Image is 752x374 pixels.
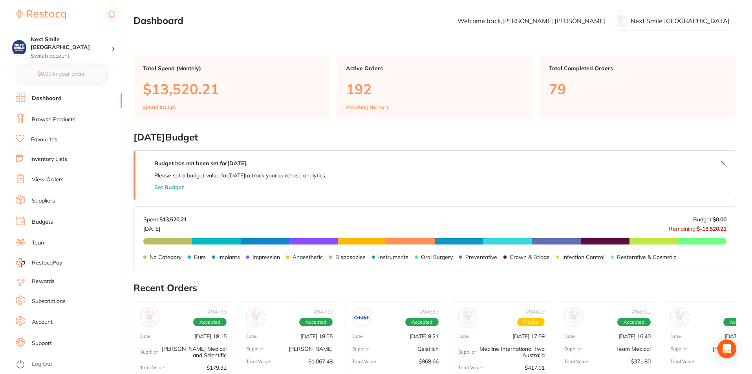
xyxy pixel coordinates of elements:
p: Infection Control [562,254,604,260]
p: Welcome back, [PERSON_NAME] [PERSON_NAME] [457,17,605,24]
button: Log Out [16,358,120,371]
a: Team [32,239,46,247]
a: View Orders [32,176,64,184]
img: Geistlich [354,310,369,325]
strong: Budget has not been set for [DATE] . [154,160,247,167]
p: $13,520.21 [143,81,321,97]
a: Subscriptions [32,297,66,305]
h2: [DATE] Budget [134,132,736,143]
button: Set Budget [154,184,184,190]
p: Team Medical [616,346,651,352]
a: Suppliers [32,197,55,205]
p: Disposables [335,254,366,260]
p: # 94419 [526,308,545,315]
p: [DATE] [143,223,187,232]
img: Henry Schein Halas [248,310,263,325]
img: McFarlane Medical and Scientific [142,310,157,325]
p: Burs [194,254,206,260]
p: Date [140,334,151,339]
p: Remaining: [669,223,726,232]
p: Total Value [670,359,694,364]
p: Total Value [246,359,270,364]
p: $417.01 [525,365,545,371]
a: Favourites [31,136,57,144]
p: Anaesthetic [293,254,323,260]
p: Active Orders [346,65,524,71]
strong: $0.00 [713,216,726,223]
p: Date [670,334,681,339]
p: $371.80 [631,358,651,365]
a: Dashboard [32,95,62,102]
p: [DATE] 18:05 [300,333,333,339]
span: Placed [517,318,545,327]
p: Preventative [465,254,497,260]
h2: Recent Orders [134,283,736,294]
a: Account [32,318,53,326]
p: Crown & Bridge [510,254,550,260]
p: # 94730 [314,308,333,315]
span: Accepted [299,318,333,327]
p: $179.32 [207,365,227,371]
p: 192 [346,81,524,97]
p: 79 [549,81,727,97]
span: Accepted [405,318,439,327]
img: Medline International Two Australia [460,310,475,325]
p: Instruments [378,254,408,260]
img: Team Medical [566,310,581,325]
p: [DATE] 18:15 [194,333,227,339]
p: Switch account [31,52,112,60]
p: $1,067.48 [308,358,333,365]
p: Implants [218,254,240,260]
p: Total Value [458,365,482,370]
img: Henry Schein Halas [672,310,687,325]
a: Total Completed Orders79 [540,56,736,119]
a: Support [32,339,52,347]
img: Restocq Logo [16,10,66,20]
p: Supplier [246,346,264,352]
h2: Dashboard [134,15,183,26]
p: No Category [150,254,181,260]
p: Total Value [140,365,164,370]
button: $0.00 in your order [16,64,106,83]
p: spend in Sept [143,104,176,110]
p: Date [458,334,469,339]
p: Impression [252,254,280,260]
span: Accepted [617,318,651,327]
p: Medline International Two Australia [476,346,545,358]
p: Please set a budget value for [DATE] to track your purchase analytics. [154,172,326,179]
img: RestocqPay [16,258,25,267]
a: Log Out [32,360,52,368]
p: Total Value [564,359,588,364]
strong: $-13,520.21 [697,225,726,232]
p: Total Spend (Monthly) [143,65,321,71]
p: Supplier [458,349,476,355]
p: Date [564,334,575,339]
p: Supplier [564,346,582,352]
a: Total Spend (Monthly)$13,520.21spend inSept [134,56,330,119]
p: # 94733 [208,308,227,315]
strong: $13,520.21 [159,216,187,223]
p: Date [352,334,363,339]
a: Inventory Lists [30,155,67,163]
a: Browse Products [32,116,75,124]
p: [DATE] 8:21 [410,333,439,339]
span: Accepted [193,318,227,327]
p: Spent: [143,216,187,223]
p: Supplier [140,349,158,355]
h4: Next Smile Melbourne [31,36,112,51]
a: Restocq Logo [16,6,66,24]
a: Budgets [32,218,53,226]
p: Next Smile [GEOGRAPHIC_DATA] [631,17,730,24]
p: Geistlich [417,346,439,352]
p: Supplier [670,346,688,352]
div: Open Intercom Messenger [717,339,736,358]
p: # 94312 [632,308,651,315]
span: RestocqPay [32,259,62,267]
p: Budget: [693,216,726,223]
p: Total Completed Orders [549,65,727,71]
p: [DATE] 16:40 [618,333,651,339]
p: Total Value [352,359,376,364]
p: [PERSON_NAME] [289,346,333,352]
p: [DATE] 17:59 [512,333,545,339]
p: [PERSON_NAME] Medical and Scientific [158,346,227,358]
